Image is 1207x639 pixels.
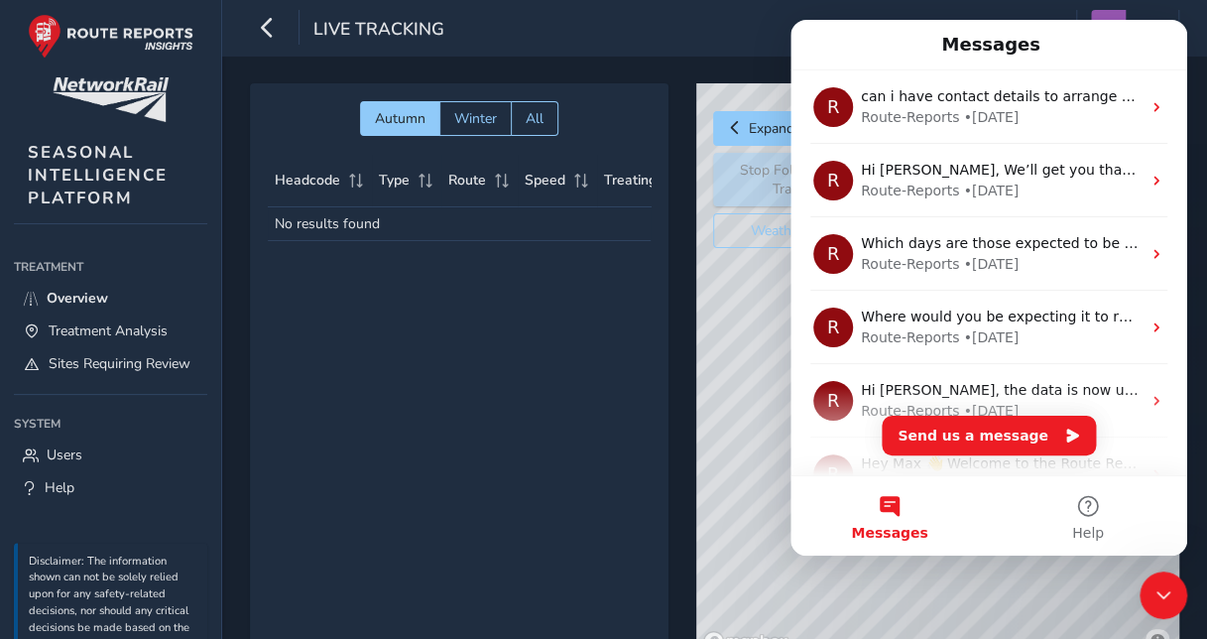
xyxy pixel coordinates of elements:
[60,506,137,520] span: Messages
[14,439,207,471] a: Users
[14,409,207,439] div: System
[91,396,305,436] button: Send us a message
[713,111,809,146] button: Expand
[28,14,193,59] img: rr logo
[282,506,313,520] span: Help
[173,234,228,255] div: • [DATE]
[173,87,228,108] div: • [DATE]
[47,289,108,308] span: Overview
[49,321,168,340] span: Treatment Analysis
[1091,10,1164,45] button: Max
[526,109,543,128] span: All
[268,207,842,241] td: No results found
[28,141,168,209] span: SEASONAL INTELLIGENCE PLATFORM
[448,171,486,190] span: Route
[70,289,513,305] span: Where would you be expecting it to run? We'll check the device
[173,381,228,402] div: • [DATE]
[23,435,62,474] div: Profile image for Route-Reports
[790,20,1187,556] iframe: Intercom live chat
[53,77,169,122] img: customer logo
[23,288,62,327] div: Profile image for Route-Reports
[70,87,169,108] div: Route-Reports
[713,213,872,248] button: Weather (off)
[70,215,798,231] span: Which days are those expected to be seen? And do you know which MPVs or [PERSON_NAME] ran them?
[14,347,207,380] a: Sites Requiring Review
[70,161,169,182] div: Route-Reports
[23,141,62,181] div: Profile image for Route-Reports
[14,282,207,315] a: Overview
[23,214,62,254] div: Profile image for Route-Reports
[23,361,62,401] div: Profile image for Route-Reports
[173,308,228,328] div: • [DATE]
[439,101,511,136] button: Winter
[275,171,340,190] span: Headcode
[375,109,425,128] span: Autumn
[70,234,169,255] div: Route-Reports
[379,171,410,190] span: Type
[198,456,397,536] button: Help
[70,68,594,84] span: can i have contact details to arrange a meeting to go through the following
[360,101,439,136] button: Autumn
[1091,10,1126,45] img: diamond-layout
[454,109,497,128] span: Winter
[749,119,794,138] span: Expand
[1133,10,1157,45] span: Max
[70,454,169,475] div: Route-Reports
[45,478,74,497] span: Help
[1140,572,1187,619] iframe: Intercom live chat
[173,454,228,475] div: • [DATE]
[70,381,169,402] div: Route-Reports
[511,101,558,136] button: All
[70,308,169,328] div: Route-Reports
[47,446,82,464] span: Users
[604,171,657,190] span: Treating
[525,171,565,190] span: Speed
[173,161,228,182] div: • [DATE]
[14,252,207,282] div: Treatment
[14,471,207,504] a: Help
[14,315,207,347] a: Treatment Analysis
[313,17,444,45] span: Live Tracking
[49,354,190,373] span: Sites Requiring Review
